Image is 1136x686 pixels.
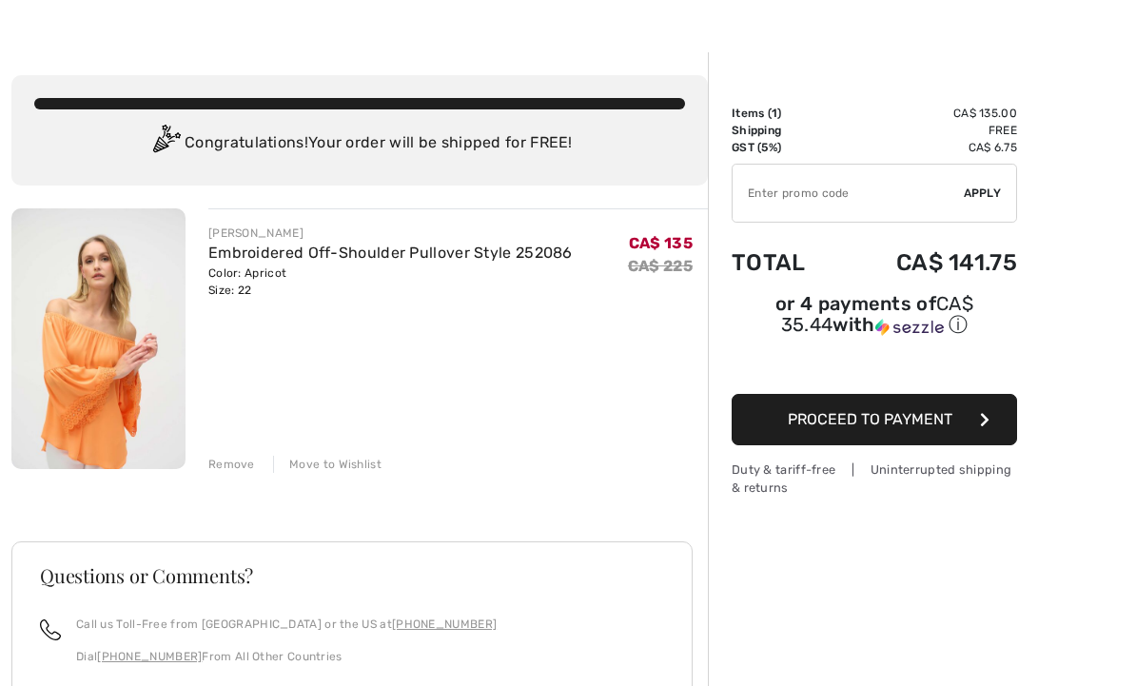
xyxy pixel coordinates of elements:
img: Sezzle [875,319,944,336]
div: Duty & tariff-free | Uninterrupted shipping & returns [732,461,1017,497]
p: Call us Toll-Free from [GEOGRAPHIC_DATA] or the US at [76,616,497,633]
span: Apply [964,185,1002,202]
img: Congratulation2.svg [147,125,185,163]
img: call [40,619,61,640]
input: Promo code [733,165,964,222]
div: Color: Apricot Size: 22 [208,265,573,299]
span: Proceed to Payment [788,410,952,428]
span: 1 [772,107,777,120]
td: CA$ 135.00 [840,105,1017,122]
div: [PERSON_NAME] [208,225,573,242]
a: Embroidered Off-Shoulder Pullover Style 252086 [208,244,573,262]
div: Remove [208,456,255,473]
a: [PHONE_NUMBER] [97,650,202,663]
button: Proceed to Payment [732,394,1017,445]
iframe: PayPal-paypal [732,344,1017,387]
div: Congratulations! Your order will be shipped for FREE! [34,125,685,163]
a: [PHONE_NUMBER] [392,617,497,631]
td: Shipping [732,122,840,139]
s: CA$ 225 [628,257,693,275]
td: Total [732,230,840,295]
td: CA$ 141.75 [840,230,1017,295]
span: CA$ 35.44 [781,292,973,336]
p: Dial From All Other Countries [76,648,497,665]
span: CA$ 135 [629,234,693,252]
td: CA$ 6.75 [840,139,1017,156]
div: or 4 payments of with [732,295,1017,338]
td: Items ( ) [732,105,840,122]
td: Free [840,122,1017,139]
div: or 4 payments ofCA$ 35.44withSezzle Click to learn more about Sezzle [732,295,1017,344]
td: GST (5%) [732,139,840,156]
img: Embroidered Off-Shoulder Pullover Style 252086 [11,208,186,469]
h3: Questions or Comments? [40,566,664,585]
div: Move to Wishlist [273,456,382,473]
